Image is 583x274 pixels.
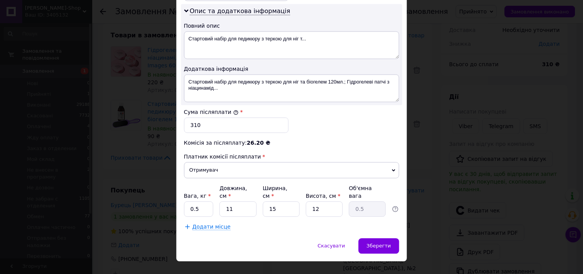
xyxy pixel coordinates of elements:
[349,184,386,200] div: Об'ємна вага
[184,22,399,30] div: Повний опис
[184,31,399,59] textarea: Стартовий набір для педикюру з теркою для ніг т...
[367,243,391,249] span: Зберегти
[318,243,345,249] span: Скасувати
[247,140,270,146] span: 26.20 ₴
[184,162,399,178] span: Отримувач
[306,193,340,199] label: Висота, см
[184,109,239,115] label: Сума післяплати
[219,185,247,199] label: Довжина, см
[184,139,399,147] div: Комісія за післяплату:
[184,154,261,160] span: Платник комісії післяплати
[263,185,287,199] label: Ширина, см
[184,193,211,199] label: Вага, кг
[184,65,399,73] div: Додаткова інформація
[190,7,291,15] span: Опис та додаткова інформація
[193,224,231,230] span: Додати місце
[184,74,399,102] textarea: Стартовий набір для педикюру з теркою для ніг та біогелем 120мл.; Гідрогелеві патчі з ніацинамід...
